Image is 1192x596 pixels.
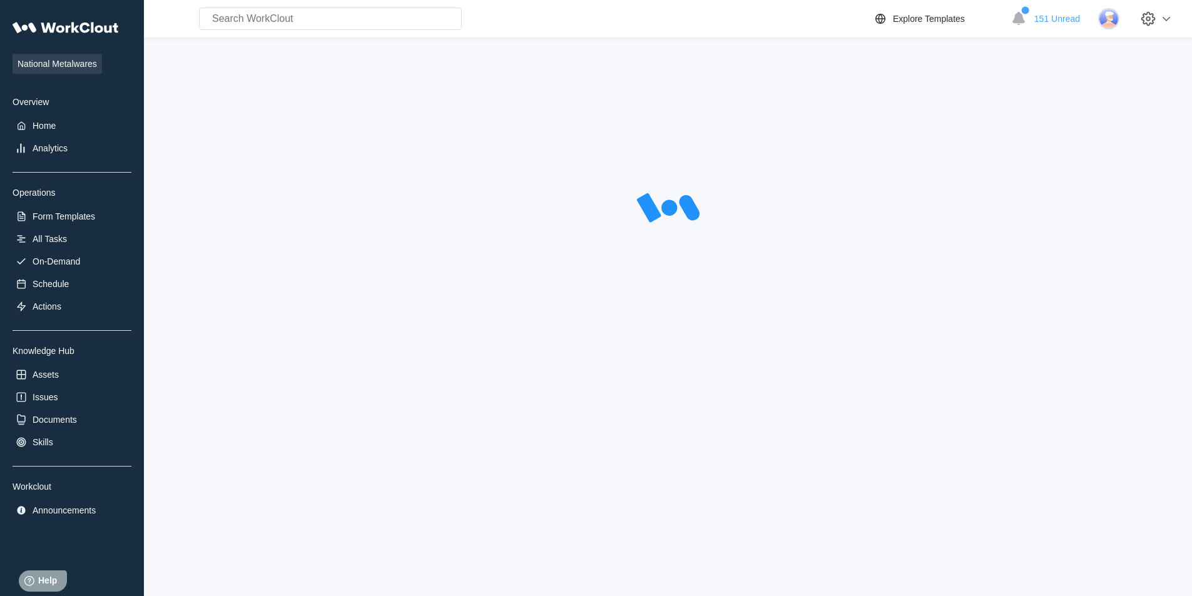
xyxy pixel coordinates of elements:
[1098,8,1119,29] img: user-3.png
[13,482,131,492] div: Workclout
[13,433,131,451] a: Skills
[33,234,67,244] div: All Tasks
[33,392,58,402] div: Issues
[873,11,1005,26] a: Explore Templates
[893,14,965,24] div: Explore Templates
[33,437,53,447] div: Skills
[13,208,131,225] a: Form Templates
[13,97,131,107] div: Overview
[13,298,131,315] a: Actions
[33,301,61,311] div: Actions
[33,121,56,131] div: Home
[1034,14,1080,24] span: 151 Unread
[33,143,68,153] div: Analytics
[33,370,59,380] div: Assets
[13,346,131,356] div: Knowledge Hub
[33,279,69,289] div: Schedule
[13,275,131,293] a: Schedule
[13,230,131,248] a: All Tasks
[13,188,131,198] div: Operations
[33,415,77,425] div: Documents
[33,256,80,266] div: On-Demand
[13,54,102,74] span: National Metalwares
[199,8,462,30] input: Search WorkClout
[13,139,131,157] a: Analytics
[13,388,131,406] a: Issues
[13,502,131,519] a: Announcements
[13,411,131,428] a: Documents
[33,211,95,221] div: Form Templates
[13,117,131,134] a: Home
[13,366,131,383] a: Assets
[13,253,131,270] a: On-Demand
[33,505,96,515] div: Announcements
